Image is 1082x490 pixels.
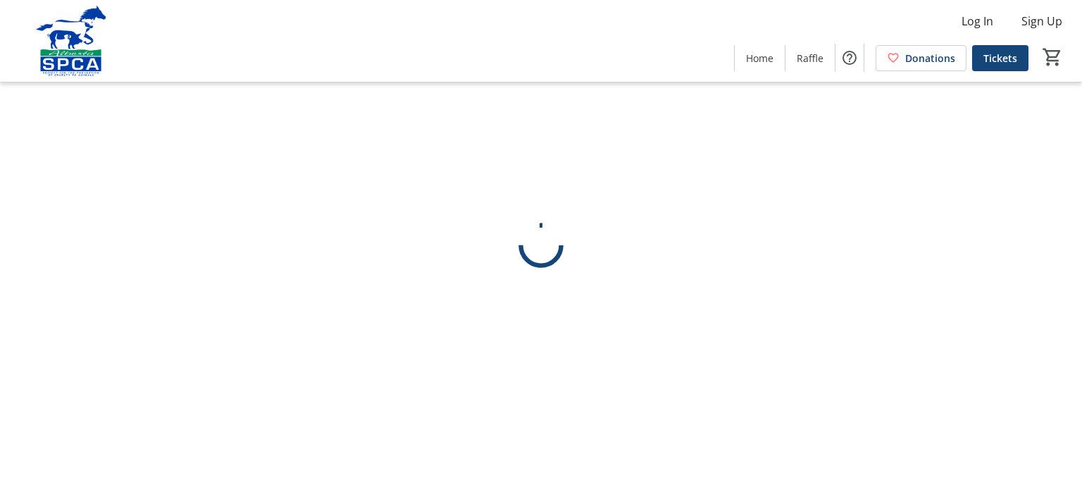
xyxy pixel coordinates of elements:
[1010,10,1074,32] button: Sign Up
[1040,44,1065,70] button: Cart
[835,44,864,72] button: Help
[785,45,835,71] a: Raffle
[797,51,823,66] span: Raffle
[905,51,955,66] span: Donations
[1021,13,1062,30] span: Sign Up
[876,45,966,71] a: Donations
[950,10,1005,32] button: Log In
[972,45,1028,71] a: Tickets
[735,45,785,71] a: Home
[983,51,1017,66] span: Tickets
[962,13,993,30] span: Log In
[746,51,773,66] span: Home
[8,6,134,76] img: Alberta SPCA's Logo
